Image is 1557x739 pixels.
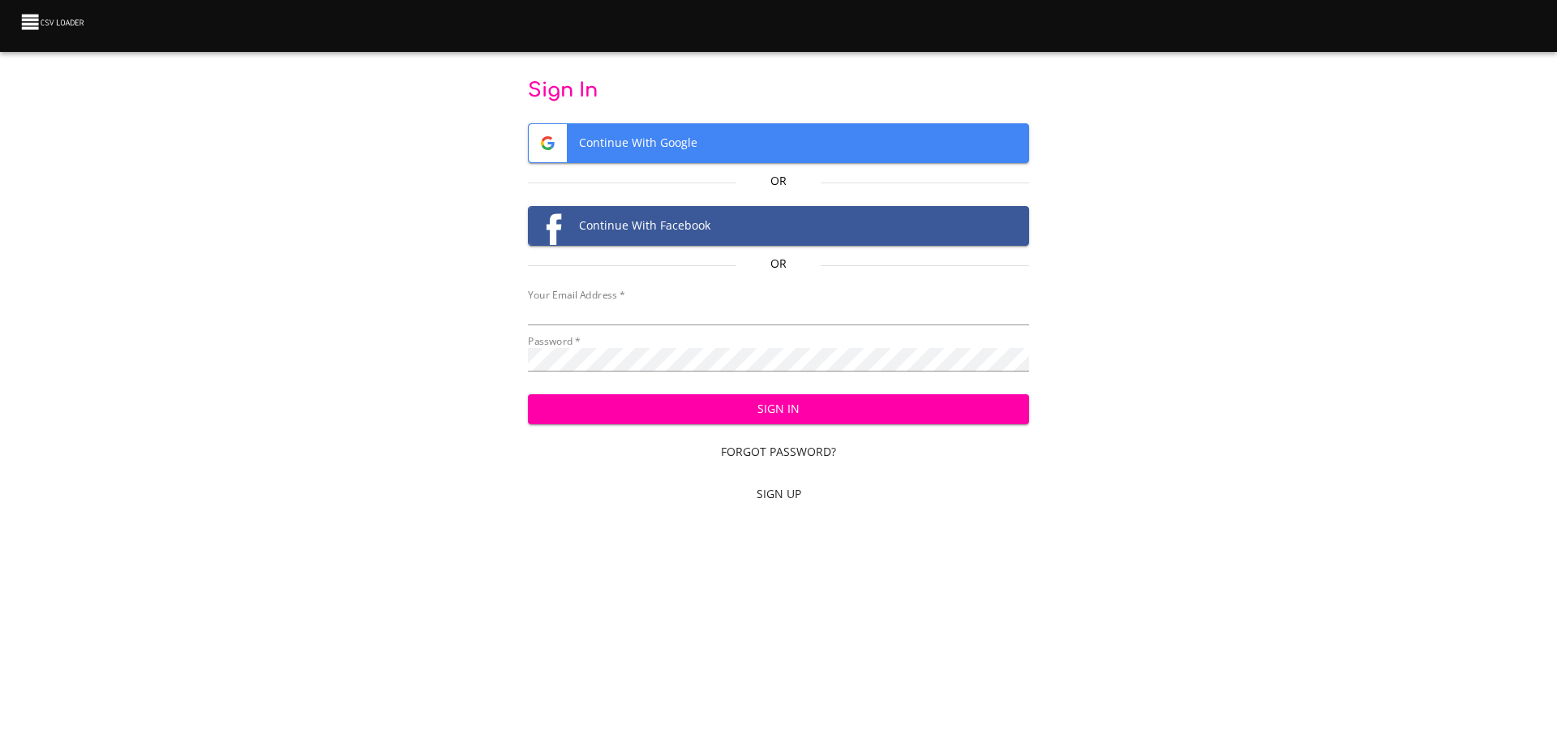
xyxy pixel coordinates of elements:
span: Continue With Facebook [529,207,1029,245]
a: Sign Up [528,479,1030,509]
img: Google logo [529,124,567,162]
button: Facebook logoContinue With Facebook [528,206,1030,246]
a: Forgot Password? [528,437,1030,467]
span: Forgot Password? [534,442,1023,462]
label: Password [528,337,581,346]
span: Sign Up [534,484,1023,505]
label: Your Email Address [528,290,624,300]
p: Or [736,173,820,189]
p: Sign In [528,78,1030,104]
img: CSV Loader [19,11,88,33]
button: Google logoContinue With Google [528,123,1030,163]
span: Sign In [541,399,1017,419]
p: Or [736,256,820,272]
button: Sign In [528,394,1030,424]
span: Continue With Google [529,124,1029,162]
img: Facebook logo [529,207,567,245]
